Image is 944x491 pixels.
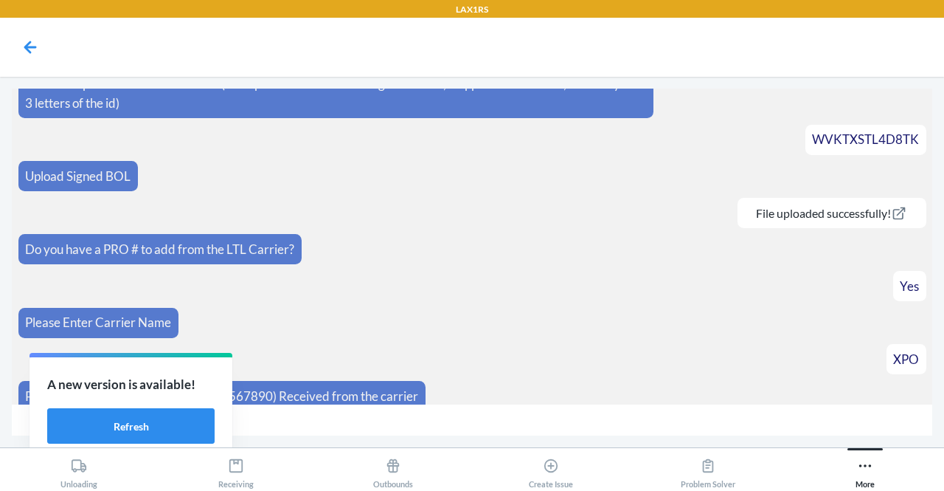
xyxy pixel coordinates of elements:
button: Refresh [47,408,215,444]
button: More [787,448,944,489]
button: Problem Solver [629,448,786,489]
div: More [855,452,875,489]
div: Receiving [218,452,254,489]
p: LAX1RS [456,3,488,16]
a: File uploaded successfully! [744,206,919,220]
button: Create Issue [472,448,629,489]
p: Upload Signed BOL [25,167,131,186]
div: Unloading [60,452,97,489]
p: Choose shipment from the list below (all shipments with status Freight ordered, Shipped or undefi... [25,75,647,112]
p: Please Enter Carrier Name [25,313,171,332]
span: Yes [900,278,919,294]
button: Outbounds [315,448,472,489]
div: Problem Solver [681,452,735,489]
span: WVKTXSTL4D8TK [812,131,919,147]
div: Outbounds [373,452,413,489]
p: Do you have a PRO # to add from the LTL Carrier? [25,240,294,259]
div: Create Issue [529,452,573,489]
p: A new version is available! [47,375,215,394]
button: Receiving [157,448,314,489]
span: XPO [893,351,919,367]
